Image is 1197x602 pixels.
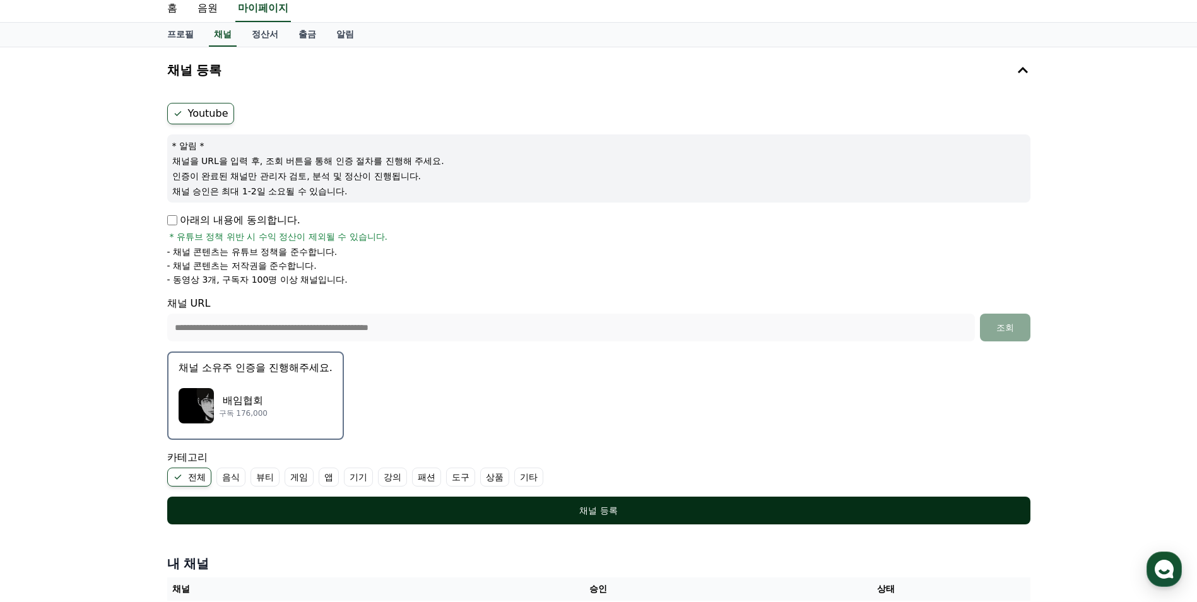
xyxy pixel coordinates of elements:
[167,103,234,124] label: Youtube
[242,23,288,47] a: 정산서
[192,504,1005,517] div: 채널 등록
[219,408,268,418] p: 구독 176,000
[980,314,1030,341] button: 조회
[319,468,339,487] label: 앱
[4,400,83,432] a: 홈
[163,400,242,432] a: 설정
[378,468,407,487] label: 강의
[167,351,344,440] button: 채널 소유주 인증을 진행해주세요. 배임협회 배임협회 구독 176,000
[167,259,317,272] p: - 채널 콘텐츠는 저작권을 준수합니다.
[216,468,245,487] label: 음식
[167,497,1030,524] button: 채널 등록
[167,296,1030,341] div: 채널 URL
[195,419,210,429] span: 설정
[167,468,211,487] label: 전체
[446,468,475,487] label: 도구
[219,393,268,408] p: 배임협회
[167,63,222,77] h4: 채널 등록
[179,360,333,375] p: 채널 소유주 인증을 진행해주세요.
[162,52,1035,88] button: 채널 등록
[170,230,388,243] span: * 유튜브 정책 위반 시 수익 정산이 제외될 수 있습니다.
[167,577,455,601] th: 채널
[480,468,509,487] label: 상품
[167,213,300,228] p: 아래의 내용에 동의합니다.
[326,23,364,47] a: 알림
[167,245,338,258] p: - 채널 콘텐츠는 유튜브 정책을 준수합니다.
[40,419,47,429] span: 홈
[454,577,742,601] th: 승인
[167,555,1030,572] h4: 내 채널
[344,468,373,487] label: 기기
[285,468,314,487] label: 게임
[288,23,326,47] a: 출금
[209,23,237,47] a: 채널
[742,577,1030,601] th: 상태
[172,185,1025,198] p: 채널 승인은 최대 1-2일 소요될 수 있습니다.
[157,23,204,47] a: 프로필
[412,468,441,487] label: 패션
[83,400,163,432] a: 대화
[985,321,1025,334] div: 조회
[514,468,543,487] label: 기타
[115,420,131,430] span: 대화
[167,450,1030,487] div: 카테고리
[179,388,214,423] img: 배임협회
[172,170,1025,182] p: 인증이 완료된 채널만 관리자 검토, 분석 및 정산이 진행됩니다.
[167,273,348,286] p: - 동영상 3개, 구독자 100명 이상 채널입니다.
[251,468,280,487] label: 뷰티
[172,155,1025,167] p: 채널을 URL을 입력 후, 조회 버튼을 통해 인증 절차를 진행해 주세요.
